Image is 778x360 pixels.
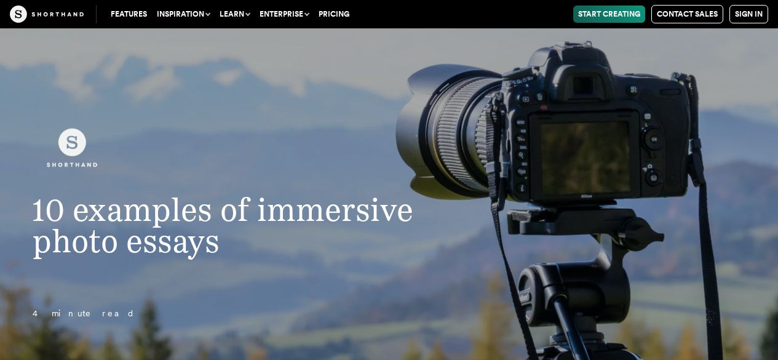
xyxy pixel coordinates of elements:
[8,306,453,321] p: 4 minute read
[314,6,354,23] a: Pricing
[152,6,215,23] button: Inspiration
[215,6,255,23] button: Learn
[10,6,84,23] img: The Craft
[8,194,453,257] h1: 10 examples of immersive photo essays
[255,6,314,23] button: Enterprise
[651,5,723,23] a: Contact Sales
[729,5,768,23] a: Sign in
[106,6,152,23] a: Features
[573,6,645,23] a: Start Creating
